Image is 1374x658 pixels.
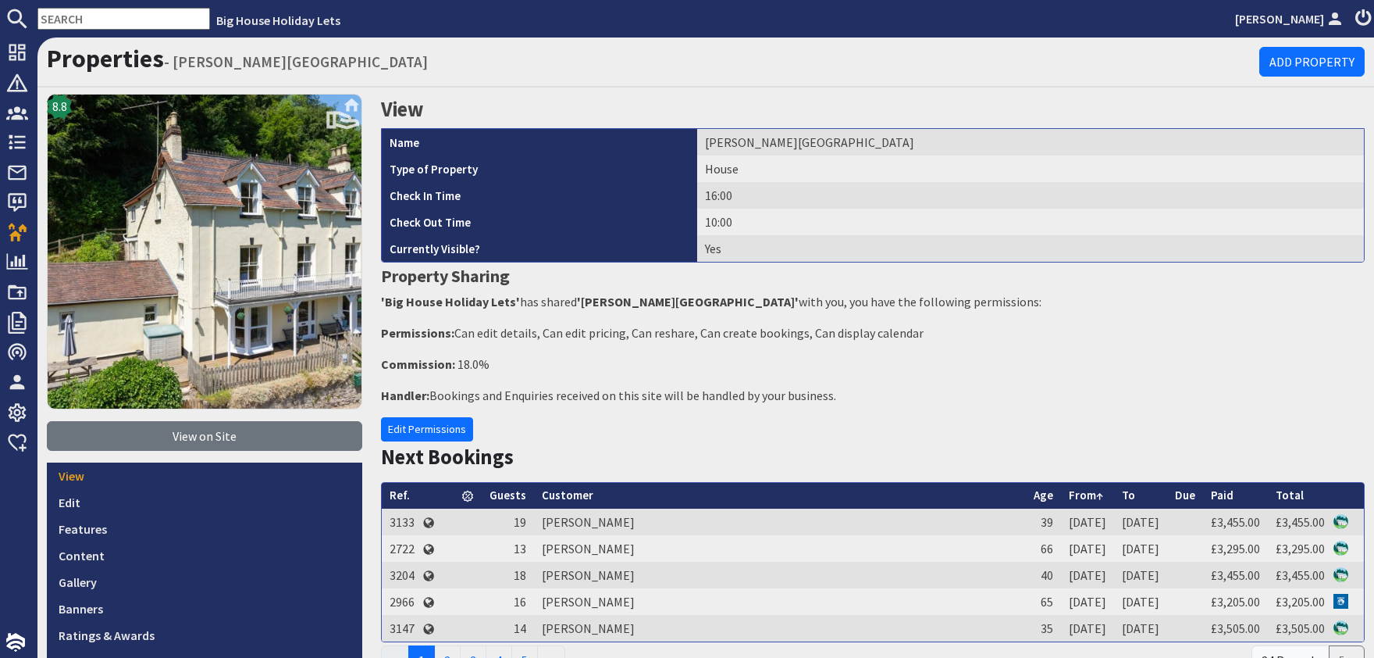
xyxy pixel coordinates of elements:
p: Bookings and Enquiries received on this site will be handled by your business. [381,386,1365,405]
p: has shared with you, you have the following permissions: [381,292,1365,311]
td: [DATE] [1114,509,1167,535]
td: [PERSON_NAME] [534,535,1026,562]
img: Referer: Independent Cottages [1333,594,1348,609]
td: [PERSON_NAME] [534,615,1026,642]
a: Banners [47,595,362,622]
td: 3204 [382,562,422,588]
th: Name [382,129,697,156]
a: £3,205.00 [1276,594,1325,610]
td: 3133 [382,509,422,535]
td: 35 [1026,615,1061,642]
img: staytech_i_w-64f4e8e9ee0a9c174fd5317b4b171b261742d2d393467e5bdba4413f4f884c10.svg [6,633,25,652]
a: Features [47,516,362,542]
input: SEARCH [37,8,210,30]
img: Holly Tree House's icon [47,94,362,409]
a: Edit Permissions [381,417,473,442]
img: Referer: Big House Holiday Lets [1333,620,1348,635]
td: [DATE] [1061,615,1114,642]
td: 16:00 [697,182,1365,209]
a: Edit [47,489,362,516]
a: Guests [489,488,526,502]
a: Gallery [47,569,362,595]
a: From [1069,488,1103,502]
td: 10:00 [697,209,1365,235]
a: Content [47,542,362,569]
td: 3147 [382,615,422,642]
th: Currently Visible? [382,235,697,262]
td: [DATE] [1114,562,1167,588]
a: £3,295.00 [1276,541,1325,556]
td: 39 [1026,509,1061,535]
a: [PERSON_NAME] [1235,9,1346,28]
span: 8.8 [52,97,67,116]
a: £3,505.00 [1276,620,1325,636]
img: Referer: Big House Holiday Lets [1333,567,1348,582]
th: Type of Property [382,156,697,182]
td: Yes [697,235,1365,262]
td: [DATE] [1114,535,1167,562]
a: Big House Holiday Lets [216,13,340,28]
a: £3,455.00 [1211,567,1260,583]
td: 40 [1026,562,1061,588]
h2: View [381,94,1365,125]
td: [DATE] [1114,588,1167,615]
td: [PERSON_NAME][GEOGRAPHIC_DATA] [697,129,1365,156]
a: £3,455.00 [1276,514,1325,530]
td: [PERSON_NAME] [534,588,1026,615]
a: £3,205.00 [1211,594,1260,610]
a: Total [1276,488,1304,502]
a: £3,455.00 [1211,514,1260,530]
a: Ratings & Awards [47,622,362,649]
a: £3,505.00 [1211,620,1260,636]
a: Customer [542,488,593,502]
img: Referer: Big House Holiday Lets [1333,541,1348,556]
a: View [47,463,362,489]
strong: 'Big House Holiday Lets' [381,294,520,309]
th: Check Out Time [382,209,697,235]
a: Ref. [390,488,410,502]
td: 2722 [382,535,422,562]
a: Paid [1211,488,1233,502]
th: Due [1167,483,1203,509]
span: 16 [514,594,526,610]
span: 19 [514,514,526,530]
strong: Commission: [381,356,455,372]
td: [PERSON_NAME] [534,509,1026,535]
a: To [1122,488,1135,502]
td: [DATE] [1061,588,1114,615]
a: £3,295.00 [1211,541,1260,556]
span: 18.0% [457,356,489,372]
strong: Handler: [381,388,429,403]
p: Can edit details, Can edit pricing, Can reshare, Can create bookings, Can display calendar [381,324,1365,342]
span: 18 [514,567,526,583]
td: 66 [1026,535,1061,562]
td: 2966 [382,588,422,615]
span: 14 [514,620,526,636]
td: [DATE] [1061,535,1114,562]
td: [DATE] [1061,509,1114,535]
small: - [PERSON_NAME][GEOGRAPHIC_DATA] [164,52,428,71]
a: Next Bookings [381,444,514,470]
td: 65 [1026,588,1061,615]
strong: '[PERSON_NAME][GEOGRAPHIC_DATA]' [577,294,799,309]
h3: Property Sharing [381,263,1365,289]
a: Properties [47,43,164,74]
td: [PERSON_NAME] [534,562,1026,588]
span: 13 [514,541,526,556]
td: [DATE] [1114,615,1167,642]
strong: Permissions: [381,325,454,341]
th: Check In Time [382,182,697,209]
a: View on Site [47,421,362,451]
a: £3,455.00 [1276,567,1325,583]
img: Referer: Big House Holiday Lets [1333,514,1348,529]
a: Add Property [1259,47,1365,77]
td: [DATE] [1061,562,1114,588]
td: House [697,156,1365,182]
a: 8.8 [47,94,362,421]
a: Age [1034,488,1053,502]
